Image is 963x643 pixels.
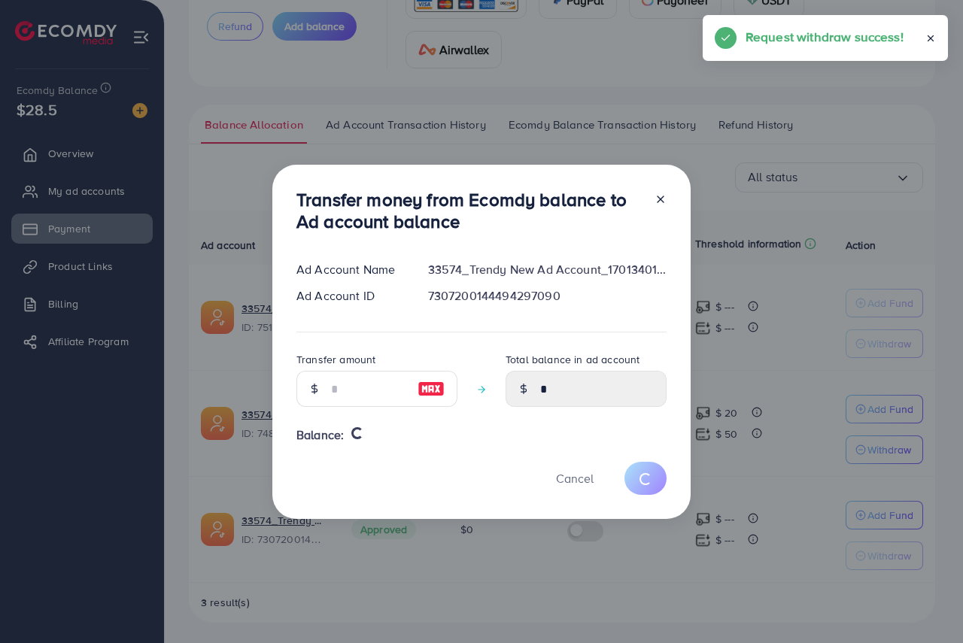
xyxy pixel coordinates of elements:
h3: Transfer money from Ecomdy balance to Ad account balance [296,189,643,232]
h5: Request withdraw success! [746,27,904,47]
div: Ad Account ID [284,287,416,305]
label: Transfer amount [296,352,375,367]
button: Cancel [537,462,612,494]
img: image [418,380,445,398]
div: Ad Account Name [284,261,416,278]
iframe: Chat [899,575,952,632]
span: Balance: [296,426,344,444]
span: Cancel [556,470,594,487]
div: 7307200144494297090 [416,287,679,305]
label: Total balance in ad account [506,352,639,367]
div: 33574_Trendy New Ad Account_1701340139148 [416,261,679,278]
